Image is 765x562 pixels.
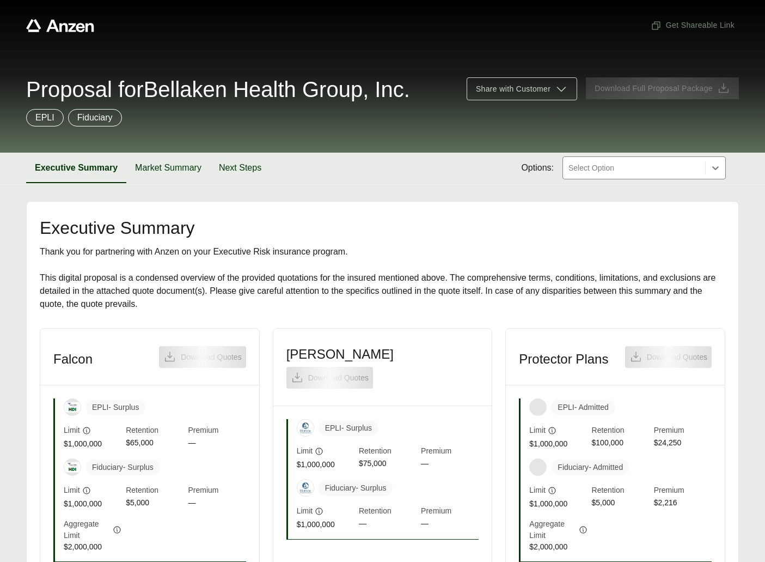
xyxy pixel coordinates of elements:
[126,497,183,510] span: $5,000
[319,480,393,496] span: Fiduciary - Surplus
[359,518,417,530] span: —
[359,445,417,458] span: Retention
[421,445,479,458] span: Premium
[467,77,577,100] button: Share with Customer
[551,400,615,415] span: EPLI - Admitted
[188,437,246,450] span: —
[64,541,121,553] span: $2,000,000
[651,20,735,31] span: Get Shareable Link
[126,425,183,437] span: Retention
[529,485,546,496] span: Limit
[26,78,410,100] span: Proposal for Bellaken Health Group, Inc.
[595,83,713,94] span: Download Full Proposal Package
[64,485,80,496] span: Limit
[592,437,650,450] span: $100,000
[529,438,587,450] span: $1,000,000
[188,425,246,437] span: Premium
[64,498,121,510] span: $1,000,000
[64,402,81,413] img: Falcon Risk - HDI
[53,351,93,367] h3: Falcon
[64,462,81,473] img: Falcon Risk - HDI
[592,425,650,437] span: Retention
[126,153,210,183] button: Market Summary
[297,519,354,530] span: $1,000,000
[297,445,313,457] span: Limit
[297,480,314,496] img: Hudson
[521,161,554,174] span: Options:
[188,485,246,497] span: Premium
[188,497,246,510] span: —
[359,505,417,518] span: Retention
[654,497,712,510] span: $2,216
[126,437,183,450] span: $65,000
[654,425,712,437] span: Premium
[592,485,650,497] span: Retention
[529,425,546,436] span: Limit
[77,111,113,124] p: Fiduciary
[85,400,145,415] span: EPLI - Surplus
[519,351,608,367] h3: Protector Plans
[26,19,94,32] a: Anzen website
[64,425,80,436] span: Limit
[529,518,576,541] span: Aggregate Limit
[646,15,739,35] button: Get Shareable Link
[35,111,54,124] p: EPLI
[529,498,587,510] span: $1,000,000
[592,497,650,510] span: $5,000
[551,460,629,475] span: Fiduciary - Admitted
[319,420,378,436] span: EPLI - Surplus
[421,518,479,530] span: —
[40,245,725,311] div: Thank you for partnering with Anzen on your Executive Risk insurance program. This digital propos...
[476,83,550,95] span: Share with Customer
[297,420,314,436] img: Hudson
[286,346,394,362] h3: [PERSON_NAME]
[26,153,126,183] button: Executive Summary
[654,437,712,450] span: $24,250
[85,460,160,475] span: Fiduciary - Surplus
[421,505,479,518] span: Premium
[421,458,479,470] span: —
[64,438,121,450] span: $1,000,000
[529,541,587,553] span: $2,000,000
[297,459,354,470] span: $1,000,000
[126,485,183,497] span: Retention
[210,153,270,183] button: Next Steps
[359,458,417,470] span: $75,000
[40,219,725,237] h2: Executive Summary
[297,505,313,517] span: Limit
[64,518,111,541] span: Aggregate Limit
[654,485,712,497] span: Premium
